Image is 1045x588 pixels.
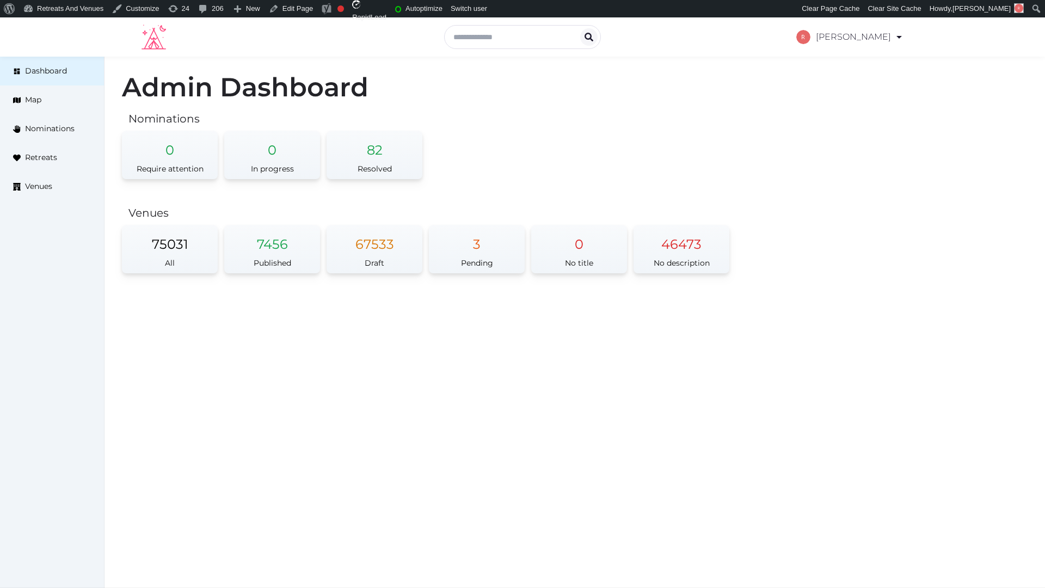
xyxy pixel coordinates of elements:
[337,5,344,12] div: Focus keyphrase not set
[254,258,291,268] span: Published
[224,225,320,253] div: 7456
[25,152,57,163] span: Retreats
[327,131,422,159] div: 82
[802,4,859,13] span: Clear Page Cache
[128,111,1028,126] h2: Nominations
[565,258,593,268] span: No title
[796,22,903,52] a: [PERSON_NAME]
[531,225,627,253] div: 0
[327,131,422,179] a: 82Resolved
[634,225,729,273] a: 46473No description
[128,205,1028,220] h2: Venues
[654,258,710,268] span: No description
[122,131,218,159] div: 0
[531,225,627,273] a: 0No title
[634,225,729,253] div: 46473
[327,225,422,253] div: 67533
[429,225,525,273] a: 3Pending
[25,94,41,106] span: Map
[165,258,175,268] span: All
[461,258,493,268] span: Pending
[122,74,1028,100] h1: Admin Dashboard
[25,65,67,77] span: Dashboard
[224,225,320,273] a: 7456Published
[137,164,204,174] span: Require attention
[25,123,75,134] span: Nominations
[327,225,422,273] a: 67533Draft
[122,131,218,179] a: 0Require attention
[868,4,921,13] span: Clear Site Cache
[365,258,384,268] span: Draft
[358,164,392,174] span: Resolved
[122,225,218,273] a: 75031All
[251,164,294,174] span: In progress
[25,181,52,192] span: Venues
[224,131,320,179] a: 0In progress
[429,225,525,253] div: 3
[952,4,1011,13] span: [PERSON_NAME]
[224,131,320,159] div: 0
[122,225,218,253] div: 75031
